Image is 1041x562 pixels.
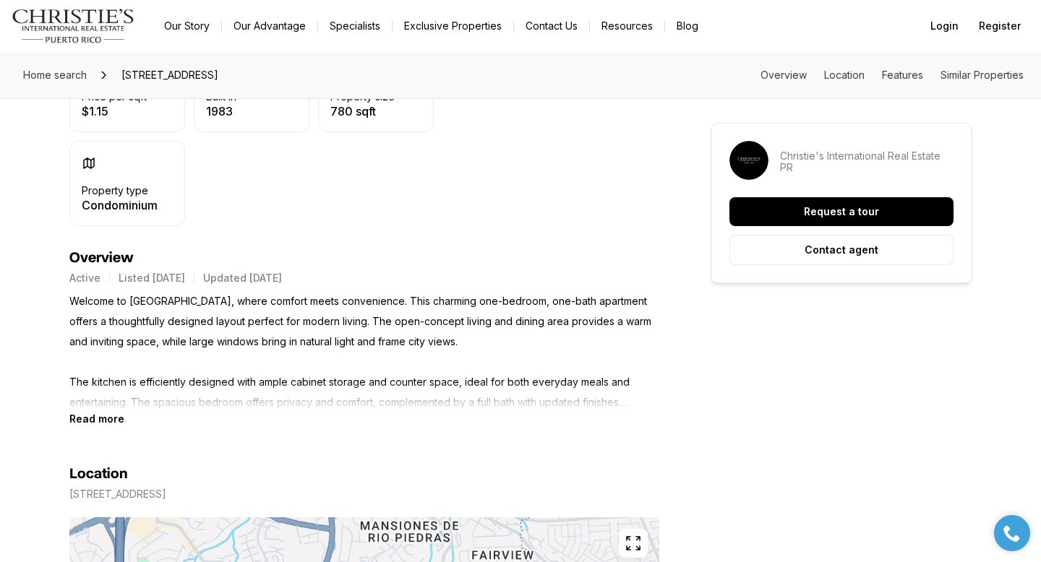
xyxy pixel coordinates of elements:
[590,16,664,36] a: Resources
[665,16,710,36] a: Blog
[805,244,878,256] p: Contact agent
[203,272,282,284] p: Updated [DATE]
[119,272,185,284] p: Listed [DATE]
[514,16,589,36] button: Contact Us
[979,20,1021,32] span: Register
[970,12,1029,40] button: Register
[804,206,879,217] p: Request a tour
[82,199,158,211] p: Condominium
[393,16,513,36] a: Exclusive Properties
[82,185,148,196] p: Property type
[17,64,93,87] a: Home search
[116,64,224,87] span: [STREET_ADDRESS]
[729,235,954,265] button: Contact agent
[780,150,954,173] p: Christie's International Real Estate PR
[69,465,128,483] h4: Location
[69,272,100,284] p: Active
[12,9,135,43] img: logo
[23,69,87,81] span: Home search
[153,16,221,36] a: Our Story
[222,16,317,36] a: Our Advantage
[69,412,124,425] button: Read more
[330,105,395,117] p: 780 sqft
[69,291,659,412] p: Welcome to [GEOGRAPHIC_DATA], where comfort meets convenience. This charming one-bedroom, one-bat...
[922,12,967,40] button: Login
[729,197,954,226] button: Request a tour
[69,249,659,267] h4: Overview
[882,69,923,81] a: Skip to: Features
[930,20,959,32] span: Login
[824,69,865,81] a: Skip to: Location
[82,105,147,117] p: $1.15
[69,488,166,500] p: [STREET_ADDRESS]
[318,16,392,36] a: Specialists
[761,69,1024,81] nav: Page section menu
[941,69,1024,81] a: Skip to: Similar Properties
[206,105,236,117] p: 1983
[761,69,807,81] a: Skip to: Overview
